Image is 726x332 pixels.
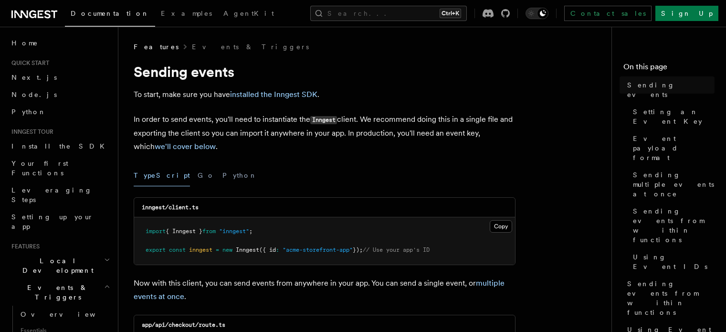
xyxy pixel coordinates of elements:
span: export [146,246,166,253]
button: Copy [490,220,512,233]
span: ({ id [259,246,276,253]
code: app/api/checkout/route.ts [142,321,225,328]
span: const [169,246,186,253]
a: Examples [155,3,218,26]
span: Event payload format [633,134,715,162]
a: Sending events from within functions [629,203,715,248]
a: Contact sales [564,6,652,21]
a: Python [8,103,112,120]
button: Search...Ctrl+K [310,6,467,21]
button: Events & Triggers [8,279,112,306]
h1: Sending events [134,63,516,80]
span: // Use your app's ID [363,246,430,253]
a: multiple events at once [134,278,505,301]
code: Inngest [310,116,337,124]
span: "inngest" [219,228,249,235]
code: inngest/client.ts [142,204,199,211]
a: Using Event IDs [629,248,715,275]
span: Next.js [11,74,57,81]
a: Sending multiple events at once [629,166,715,203]
span: Using Event IDs [633,252,715,271]
span: Features [134,42,179,52]
span: Setting up your app [11,213,94,230]
span: }); [353,246,363,253]
a: Leveraging Steps [8,182,112,208]
span: Your first Functions [11,160,68,177]
span: ; [249,228,253,235]
span: Python [11,108,46,116]
a: Next.js [8,69,112,86]
kbd: Ctrl+K [440,9,461,18]
a: Home [8,34,112,52]
a: Setting an Event Key [629,103,715,130]
span: Sending events [627,80,715,99]
span: Events & Triggers [8,283,104,302]
button: Toggle dark mode [526,8,548,19]
span: Install the SDK [11,142,110,150]
span: Inngest tour [8,128,53,136]
span: Leveraging Steps [11,186,92,203]
span: inngest [189,246,212,253]
span: Documentation [71,10,149,17]
span: from [202,228,216,235]
span: Node.js [11,91,57,98]
span: Features [8,243,40,250]
a: Setting up your app [8,208,112,235]
span: Local Development [8,256,104,275]
a: Overview [17,306,112,323]
a: Sending events [623,76,715,103]
p: In order to send events, you'll need to instantiate the client. We recommend doing this in a sing... [134,113,516,153]
a: Sign Up [655,6,718,21]
span: Setting an Event Key [633,107,715,126]
a: Sending events from within functions [623,275,715,321]
h4: On this page [623,61,715,76]
span: Overview [21,311,119,318]
a: Events & Triggers [192,42,309,52]
a: Documentation [65,3,155,27]
a: Event payload format [629,130,715,166]
span: Home [11,38,38,48]
button: TypeScript [134,165,190,186]
span: Sending events from within functions [633,206,715,245]
a: AgentKit [218,3,280,26]
span: AgentKit [223,10,274,17]
span: new [222,246,232,253]
span: Quick start [8,59,49,67]
a: Install the SDK [8,138,112,155]
span: = [216,246,219,253]
button: Local Development [8,252,112,279]
button: Go [198,165,215,186]
span: Sending multiple events at once [633,170,715,199]
button: Python [222,165,257,186]
span: Sending events from within functions [627,279,715,317]
a: Your first Functions [8,155,112,182]
p: To start, make sure you have . [134,88,516,101]
p: Now with this client, you can send events from anywhere in your app. You can send a single event,... [134,277,516,303]
span: "acme-storefront-app" [283,246,353,253]
a: Node.js [8,86,112,103]
span: { Inngest } [166,228,202,235]
a: installed the Inngest SDK [230,90,317,99]
span: : [276,246,279,253]
span: import [146,228,166,235]
span: Examples [161,10,212,17]
a: we'll cover below [155,142,216,151]
span: Inngest [236,246,259,253]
